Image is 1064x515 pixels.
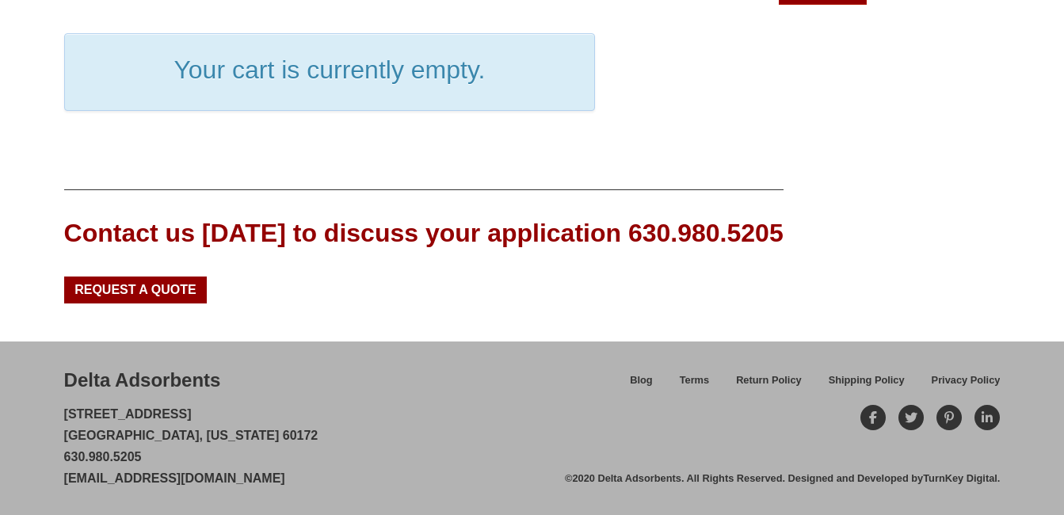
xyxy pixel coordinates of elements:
[630,376,652,386] span: Blog
[64,367,221,394] div: Delta Adsorbents
[666,372,723,399] a: Terms
[616,372,665,399] a: Blog
[64,33,596,111] div: Your cart is currently empty.
[918,372,1001,399] a: Privacy Policy
[723,372,815,399] a: Return Policy
[932,376,1001,386] span: Privacy Policy
[815,372,918,399] a: Shipping Policy
[64,216,784,251] div: Contact us [DATE] to discuss your application 630.980.5205
[565,471,1000,486] div: ©2020 Delta Adsorbents. All Rights Reserved. Designed and Developed by .
[923,472,997,484] a: TurnKey Digital
[829,376,905,386] span: Shipping Policy
[64,403,318,490] p: [STREET_ADDRESS] [GEOGRAPHIC_DATA], [US_STATE] 60172 630.980.5205
[736,376,802,386] span: Return Policy
[64,277,208,303] a: Request a Quote
[64,471,285,485] a: [EMAIL_ADDRESS][DOMAIN_NAME]
[74,284,196,296] span: Request a Quote
[680,376,709,386] span: Terms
